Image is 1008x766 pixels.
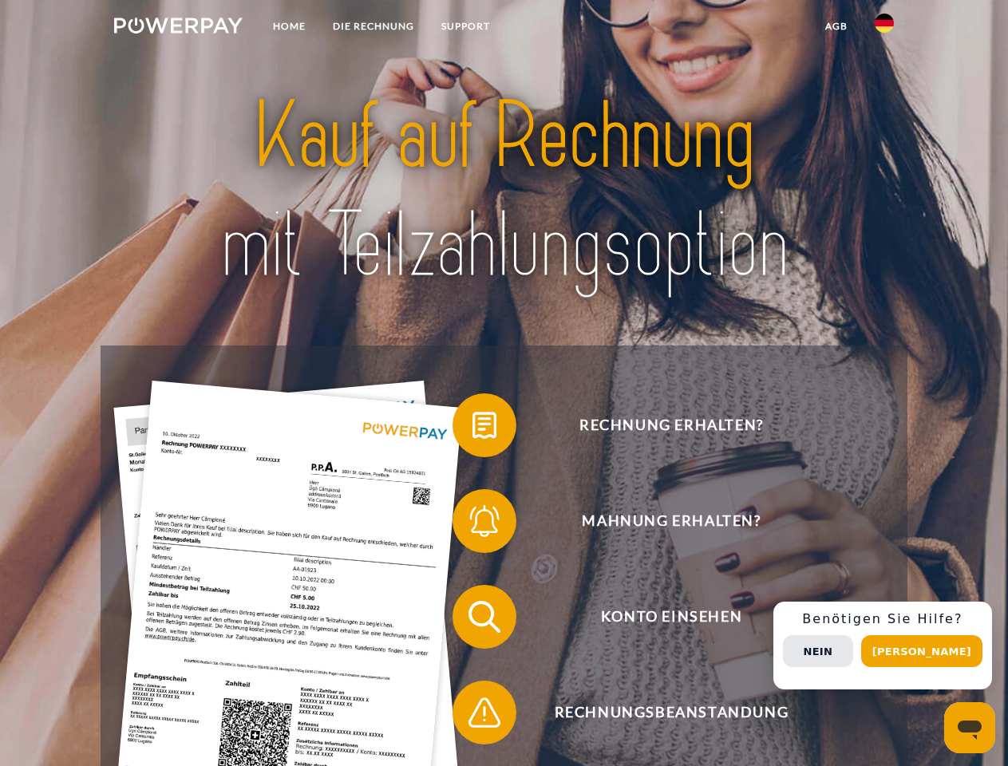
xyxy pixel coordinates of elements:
a: DIE RECHNUNG [319,12,428,41]
img: qb_bill.svg [464,405,504,445]
img: qb_search.svg [464,597,504,637]
button: Konto einsehen [453,585,868,649]
button: Rechnungsbeanstandung [453,681,868,744]
button: Nein [783,635,853,667]
img: qb_bell.svg [464,501,504,541]
a: agb [812,12,861,41]
span: Konto einsehen [476,585,867,649]
button: Rechnung erhalten? [453,393,868,457]
img: de [875,14,894,33]
span: Rechnung erhalten? [476,393,867,457]
button: Mahnung erhalten? [453,489,868,553]
span: Rechnungsbeanstandung [476,681,867,744]
iframe: Schaltfläche zum Öffnen des Messaging-Fensters [944,702,995,753]
img: qb_warning.svg [464,693,504,732]
h3: Benötigen Sie Hilfe? [783,611,982,627]
div: Schnellhilfe [773,602,992,689]
a: SUPPORT [428,12,504,41]
a: Home [259,12,319,41]
span: Mahnung erhalten? [476,489,867,553]
button: [PERSON_NAME] [861,635,982,667]
img: title-powerpay_de.svg [152,77,856,306]
img: logo-powerpay-white.svg [114,18,243,34]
